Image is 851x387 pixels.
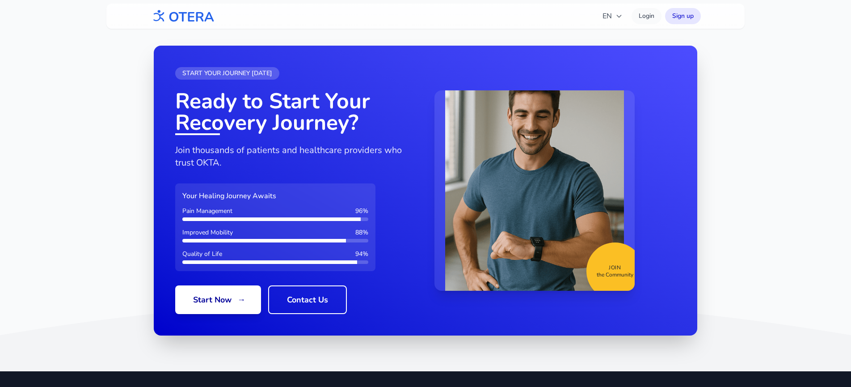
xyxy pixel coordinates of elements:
[355,228,368,237] span: 88 %
[175,285,261,314] a: Start Now→
[182,191,368,201] h3: Your Healing Journey Awaits
[175,67,279,80] div: START YOUR JOURNEY [DATE]
[175,144,417,169] p: Join thousands of patients and healthcare providers who trust OKTA.
[237,293,245,306] span: →
[355,207,368,216] span: 96 %
[182,250,222,259] span: Quality of Life
[665,8,701,24] a: Sign up
[355,250,368,259] span: 94 %
[632,8,661,24] a: Login
[609,264,621,271] span: Join
[597,7,628,25] button: EN
[175,90,417,133] h2: Ready to Start Your Recovery Journey?
[602,11,623,21] span: EN
[445,56,624,325] img: CTA Image
[182,207,232,216] span: Pain Management
[268,285,347,314] a: Contact Us
[150,6,215,26] img: OTERA logo
[182,228,233,237] span: Improved Mobility
[597,271,633,278] span: the Community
